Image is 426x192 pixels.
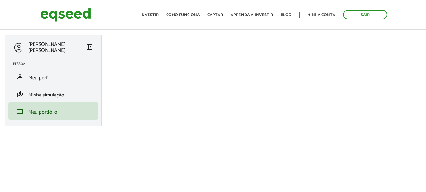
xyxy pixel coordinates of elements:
li: Minha simulação [8,85,98,102]
span: left_panel_close [86,43,93,51]
img: EqSeed [40,6,91,23]
a: Sair [343,10,387,19]
a: Investir [140,13,159,17]
a: workMeu portfólio [13,107,93,115]
p: [PERSON_NAME] [PERSON_NAME] [28,41,86,53]
h2: Pessoal [13,62,98,66]
a: finance_modeMinha simulação [13,90,93,98]
li: Meu perfil [8,68,98,85]
a: Colapsar menu [86,43,93,52]
span: finance_mode [16,90,24,98]
a: Como funciona [166,13,200,17]
span: Meu portfólio [29,108,57,116]
span: Meu perfil [29,74,50,82]
span: person [16,73,24,81]
span: work [16,107,24,115]
a: Minha conta [307,13,335,17]
a: Captar [207,13,223,17]
a: Aprenda a investir [231,13,273,17]
a: personMeu perfil [13,73,93,81]
li: Meu portfólio [8,102,98,120]
a: Blog [281,13,291,17]
span: Minha simulação [29,91,64,99]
